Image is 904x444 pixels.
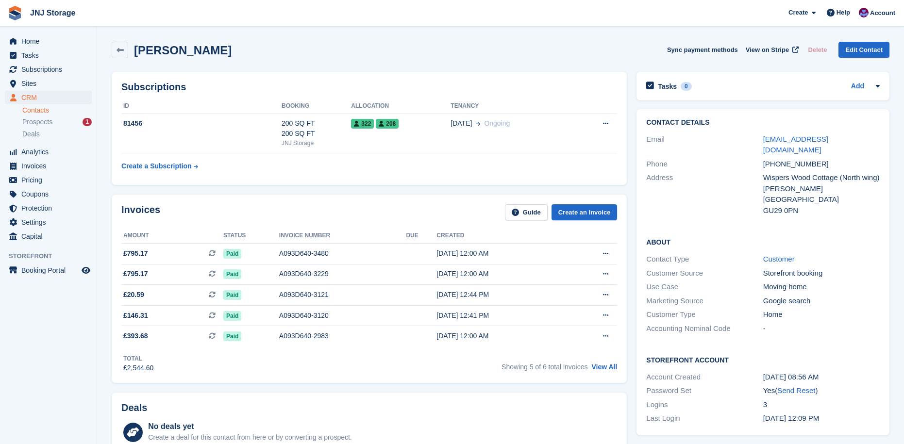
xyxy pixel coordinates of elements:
[763,159,880,170] div: [PHONE_NUMBER]
[646,134,763,156] div: Email
[21,159,80,173] span: Invoices
[5,173,92,187] a: menu
[646,372,763,383] div: Account Created
[223,290,241,300] span: Paid
[223,331,241,341] span: Paid
[436,311,567,321] div: [DATE] 12:41 PM
[123,290,144,300] span: £20.59
[646,355,880,364] h2: Storefront Account
[121,99,282,114] th: ID
[763,399,880,411] div: 3
[5,263,92,277] a: menu
[5,49,92,62] a: menu
[123,311,148,321] span: £146.31
[5,91,92,104] a: menu
[279,290,406,300] div: A093D640-3121
[121,157,198,175] a: Create a Subscription
[21,49,80,62] span: Tasks
[121,118,282,129] div: 81456
[788,8,808,17] span: Create
[21,77,80,90] span: Sites
[8,6,22,20] img: stora-icon-8386f47178a22dfd0bd8f6a31ec36ba5ce8667c1dd55bd0f319d3a0aa187defe.svg
[763,309,880,320] div: Home
[21,145,80,159] span: Analytics
[5,34,92,48] a: menu
[763,255,795,263] a: Customer
[859,8,869,17] img: Jonathan Scrase
[646,159,763,170] div: Phone
[646,385,763,396] div: Password Set
[406,228,436,244] th: Due
[223,249,241,259] span: Paid
[5,145,92,159] a: menu
[9,251,97,261] span: Storefront
[123,331,148,341] span: £393.68
[763,205,880,216] div: GU29 0PN
[121,204,160,220] h2: Invoices
[279,331,406,341] div: A093D640-2983
[646,281,763,293] div: Use Case
[83,118,92,126] div: 1
[5,201,92,215] a: menu
[134,44,232,57] h2: [PERSON_NAME]
[763,172,880,183] div: Wispers Wood Cottage (North wing)
[436,269,567,279] div: [DATE] 12:00 AM
[451,118,472,129] span: [DATE]
[279,269,406,279] div: A093D640-3229
[5,187,92,201] a: menu
[646,413,763,424] div: Last Login
[681,82,692,91] div: 0
[436,248,567,259] div: [DATE] 12:00 AM
[646,268,763,279] div: Customer Source
[5,159,92,173] a: menu
[123,363,153,373] div: £2,544.60
[351,119,374,129] span: 322
[5,230,92,243] a: menu
[667,42,738,58] button: Sync payment methods
[763,135,828,154] a: [EMAIL_ADDRESS][DOMAIN_NAME]
[775,386,818,395] span: ( )
[123,354,153,363] div: Total
[838,42,889,58] a: Edit Contact
[505,204,548,220] a: Guide
[22,130,40,139] span: Deals
[742,42,801,58] a: View on Stripe
[5,63,92,76] a: menu
[763,323,880,334] div: -
[21,34,80,48] span: Home
[646,296,763,307] div: Marketing Source
[646,119,880,127] h2: Contact Details
[870,8,895,18] span: Account
[591,363,617,371] a: View All
[123,248,148,259] span: £795.17
[22,129,92,139] a: Deals
[121,228,223,244] th: Amount
[484,119,510,127] span: Ongoing
[763,385,880,396] div: Yes
[777,386,815,395] a: Send Reset
[21,63,80,76] span: Subscriptions
[26,5,79,21] a: JNJ Storage
[436,290,567,300] div: [DATE] 12:44 PM
[223,228,279,244] th: Status
[763,414,820,422] time: 2025-05-01 11:09:56 UTC
[21,230,80,243] span: Capital
[763,296,880,307] div: Google search
[279,248,406,259] div: A093D640-3480
[804,42,831,58] button: Delete
[763,194,880,205] div: [GEOGRAPHIC_DATA]
[282,118,351,139] div: 200 SQ FT 200 SQ FT
[279,311,406,321] div: A093D640-3120
[282,139,351,148] div: JNJ Storage
[121,82,617,93] h2: Subscriptions
[21,173,80,187] span: Pricing
[148,432,352,443] div: Create a deal for this contact from here or by converting a prospect.
[123,269,148,279] span: £795.17
[746,45,789,55] span: View on Stripe
[658,82,677,91] h2: Tasks
[121,161,192,171] div: Create a Subscription
[80,264,92,276] a: Preview store
[22,117,52,127] span: Prospects
[22,106,92,115] a: Contacts
[376,119,399,129] span: 208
